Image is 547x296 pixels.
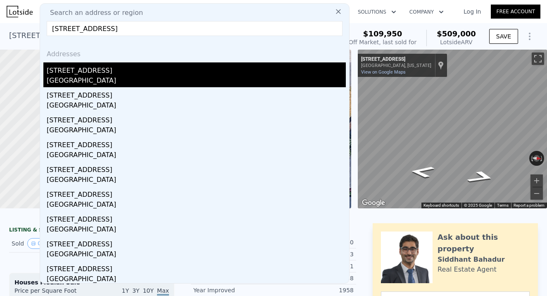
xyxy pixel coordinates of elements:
div: [GEOGRAPHIC_DATA] [47,100,346,112]
div: Off Market, last sold for [349,38,416,46]
div: [STREET_ADDRESS] [47,261,346,274]
div: [GEOGRAPHIC_DATA] [47,150,346,162]
button: Keyboard shortcuts [423,203,459,208]
a: Show location on map [438,61,444,70]
path: Go North, S 251st St [455,168,508,187]
div: Year Improved [193,286,273,294]
div: [STREET_ADDRESS] , Kent , WA 98032 [9,30,147,41]
div: [STREET_ADDRESS] [47,211,346,224]
div: [STREET_ADDRESS] [361,56,431,63]
span: Max [157,287,169,296]
span: $109,950 [363,29,402,38]
div: [STREET_ADDRESS] [47,186,346,200]
a: Log In [454,7,491,16]
button: Toggle fullscreen view [532,53,544,65]
span: $509,000 [437,29,476,38]
button: Solutions [351,5,403,19]
span: 1Y [122,287,129,294]
div: Siddhant Bahadur [438,255,505,265]
div: [GEOGRAPHIC_DATA] [47,274,346,286]
path: Go South, 21st Ave S [399,163,445,181]
div: Lotside ARV [437,38,476,46]
input: Enter an address, city, region, neighborhood or zip code [47,21,342,36]
button: Zoom in [530,174,543,187]
span: 3Y [132,287,139,294]
div: [STREET_ADDRESS] [47,137,346,150]
span: © 2025 Google [464,203,492,208]
div: [GEOGRAPHIC_DATA] [47,125,346,137]
div: [STREET_ADDRESS] [47,62,346,76]
div: Real Estate Agent [438,265,497,275]
span: 10Y [143,287,154,294]
a: Report a problem [514,203,545,208]
div: [GEOGRAPHIC_DATA] [47,76,346,87]
img: Google [360,198,387,208]
div: Sold [12,238,85,249]
div: [GEOGRAPHIC_DATA] [47,249,346,261]
button: Rotate counterclockwise [529,151,534,166]
div: Houses Median Sale [14,278,169,286]
button: View historical data [27,238,45,249]
div: [GEOGRAPHIC_DATA] [47,200,346,211]
button: Company [403,5,450,19]
button: Rotate clockwise [540,151,544,166]
div: Street View [358,50,547,208]
div: [GEOGRAPHIC_DATA], [US_STATE] [361,63,431,68]
div: [STREET_ADDRESS] [47,162,346,175]
div: [STREET_ADDRESS] [47,87,346,100]
a: Open this area in Google Maps (opens a new window) [360,198,387,208]
div: Ask about this property [438,232,530,255]
img: Lotside [7,6,33,17]
a: Free Account [491,5,540,19]
button: Show Options [521,28,538,45]
button: SAVE [489,29,518,44]
button: Reset the view [529,155,544,162]
button: Zoom out [530,187,543,200]
div: 1958 [273,286,354,294]
a: Terms (opens in new tab) [497,203,509,208]
div: Addresses [43,43,346,62]
a: View on Google Maps [361,69,406,75]
div: [GEOGRAPHIC_DATA] [47,224,346,236]
div: Map [358,50,547,208]
div: LISTING & SALE HISTORY [9,227,174,235]
div: [STREET_ADDRESS] [47,112,346,125]
span: Search an address or region [43,8,143,18]
div: [GEOGRAPHIC_DATA] [47,175,346,186]
div: [STREET_ADDRESS] [47,236,346,249]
